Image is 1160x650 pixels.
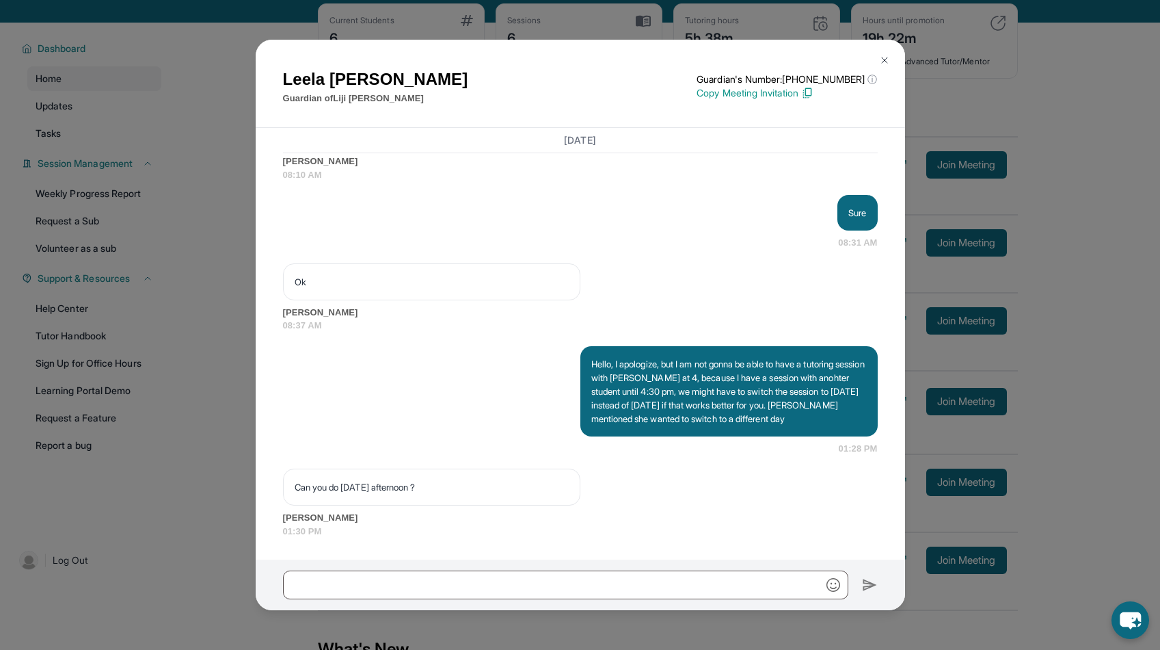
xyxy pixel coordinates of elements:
[826,578,840,592] img: Emoji
[879,55,890,66] img: Close Icon
[283,319,878,333] span: 08:37 AM
[283,67,468,92] h1: Leela [PERSON_NAME]
[283,306,878,320] span: [PERSON_NAME]
[591,357,867,426] p: Hello, I apologize, but I am not gonna be able to have a tutoring session with [PERSON_NAME] at 4...
[1111,601,1149,639] button: chat-button
[283,155,878,168] span: [PERSON_NAME]
[283,92,468,105] p: Guardian of Liji [PERSON_NAME]
[283,511,878,525] span: [PERSON_NAME]
[848,206,866,220] p: Sure
[283,168,878,182] span: 08:10 AM
[283,133,878,147] h3: [DATE]
[838,236,877,250] span: 08:31 AM
[801,87,813,99] img: Copy Icon
[862,577,878,593] img: Send icon
[283,525,878,538] span: 01:30 PM
[295,480,569,494] p: Can you do [DATE] afternoon ?
[697,86,877,100] p: Copy Meeting Invitation
[839,442,878,456] span: 01:28 PM
[697,73,877,86] p: Guardian's Number: [PHONE_NUMBER]
[295,275,569,289] p: Ok
[867,73,877,86] span: ⓘ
